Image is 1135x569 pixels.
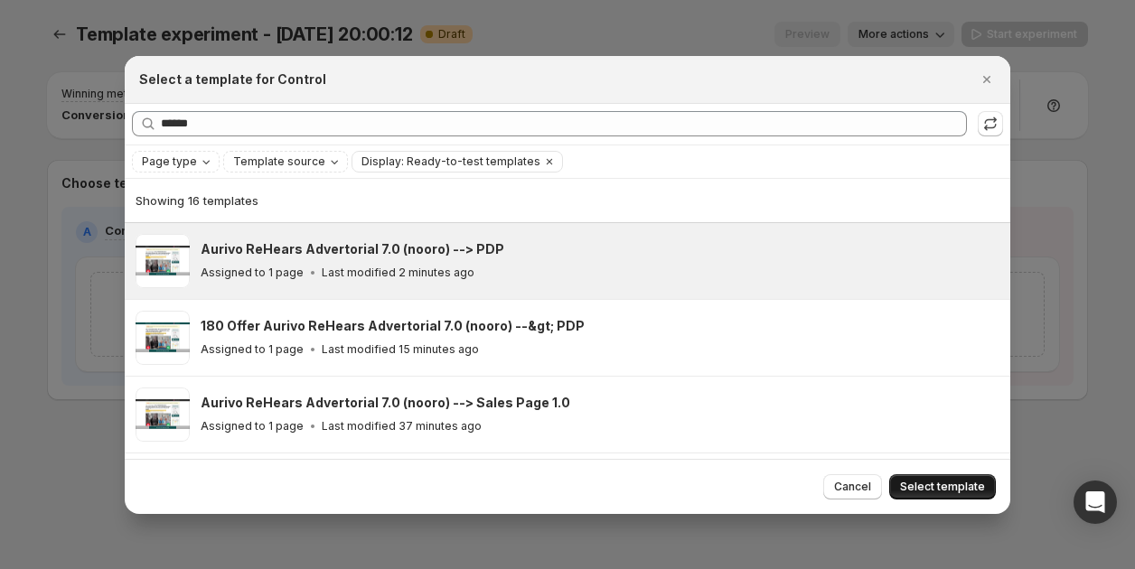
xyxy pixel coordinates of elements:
span: Select template [900,480,985,494]
button: Cancel [823,474,882,499]
p: Last modified 15 minutes ago [322,342,479,357]
button: Close [974,67,999,92]
button: Clear [540,152,558,172]
span: Cancel [834,480,871,494]
button: Template source [224,152,347,172]
h3: Aurivo ReHears Advertorial 7.0 (nooro) --> PDP [201,240,504,258]
span: Showing 16 templates [136,193,258,208]
p: Assigned to 1 page [201,419,304,434]
span: Display: Ready-to-test templates [361,154,540,169]
h3: 180 Offer Aurivo ReHears Advertorial 7.0 (nooro) --&gt; PDP [201,317,585,335]
p: Last modified 37 minutes ago [322,419,482,434]
div: Open Intercom Messenger [1074,480,1117,524]
button: Page type [133,152,219,172]
p: Assigned to 1 page [201,342,304,357]
button: Display: Ready-to-test templates [352,152,540,172]
span: Template source [233,154,325,169]
h2: Select a template for Control [139,70,326,89]
p: Assigned to 1 page [201,266,304,280]
p: Last modified 2 minutes ago [322,266,474,280]
button: Select template [889,474,996,499]
h3: Aurivo ReHears Advertorial 7.0 (nooro) --> Sales Page 1.0 [201,394,570,412]
span: Page type [142,154,197,169]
